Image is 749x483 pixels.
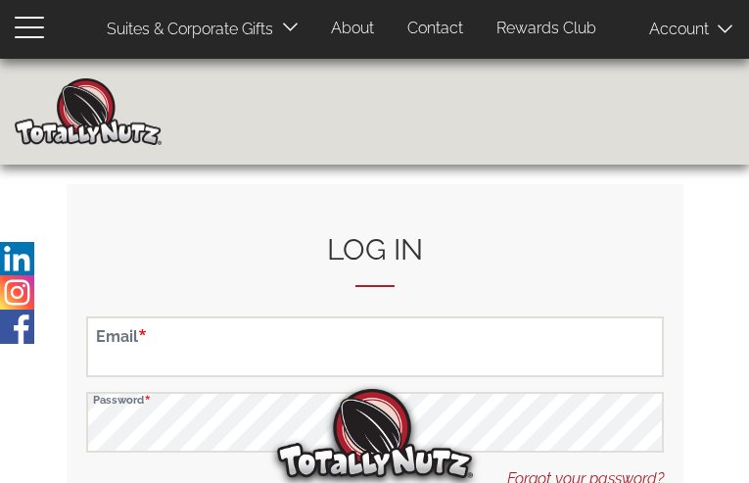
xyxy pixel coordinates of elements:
[277,389,473,478] img: Totally Nutz Logo
[393,10,478,48] a: Contact
[482,10,611,48] a: Rewards Club
[15,78,162,145] img: Home
[92,11,279,49] a: Suites & Corporate Gifts
[316,10,389,48] a: About
[86,316,664,377] input: Enter your email address.
[86,233,664,287] h2: Log in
